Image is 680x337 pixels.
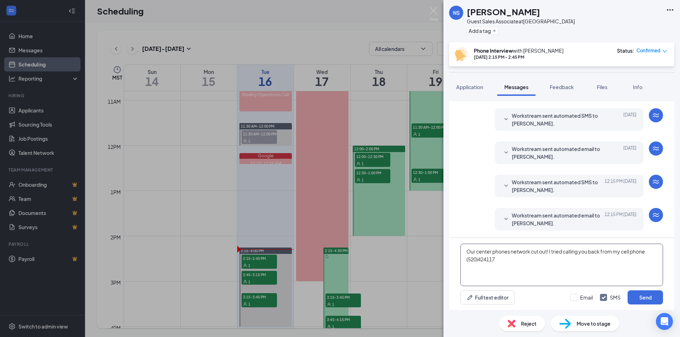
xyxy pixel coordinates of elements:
[504,84,528,90] span: Messages
[577,320,611,327] span: Move to stage
[521,320,537,327] span: Reject
[636,47,661,54] span: Confirmed
[512,211,605,227] span: Workstream sent automated email to [PERSON_NAME].
[662,49,667,54] span: down
[466,294,474,301] svg: Pen
[502,115,510,124] svg: SmallChevronDown
[460,244,663,286] textarea: Our center phones network cut out! I tried calling you back from my cell phone (520)424117
[492,29,497,33] svg: Plus
[652,144,660,153] svg: WorkstreamLogo
[456,84,483,90] span: Application
[502,149,510,157] svg: SmallChevronDown
[467,18,575,25] div: Guest Sales Associate at [GEOGRAPHIC_DATA]
[623,112,636,127] span: [DATE]
[628,290,663,304] button: Send
[656,313,673,330] div: Open Intercom Messenger
[605,178,636,194] span: [DATE] 12:15 PM
[502,182,510,190] svg: SmallChevronDown
[597,84,607,90] span: Files
[512,145,605,161] span: Workstream sent automated email to [PERSON_NAME].
[467,27,498,34] button: PlusAdd a tag
[617,47,634,54] div: Status :
[453,9,460,16] div: NS
[550,84,574,90] span: Feedback
[512,112,605,127] span: Workstream sent automated SMS to [PERSON_NAME].
[633,84,642,90] span: Info
[502,215,510,223] svg: SmallChevronDown
[652,111,660,120] svg: WorkstreamLogo
[474,54,563,60] div: [DATE] 2:15 PM - 2:45 PM
[623,145,636,161] span: [DATE]
[460,290,515,304] button: Full text editorPen
[605,211,636,227] span: [DATE] 12:15 PM
[652,211,660,219] svg: WorkstreamLogo
[474,47,563,54] div: with [PERSON_NAME]
[652,178,660,186] svg: WorkstreamLogo
[666,6,674,14] svg: Ellipses
[512,178,605,194] span: Workstream sent automated SMS to [PERSON_NAME].
[467,6,540,18] h1: [PERSON_NAME]
[474,47,513,54] b: Phone Interview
